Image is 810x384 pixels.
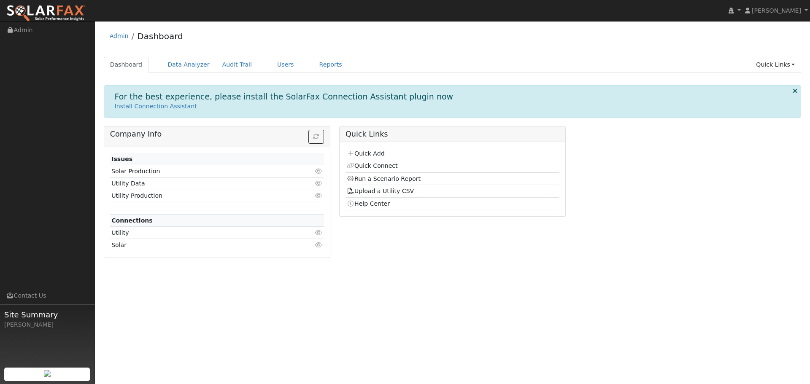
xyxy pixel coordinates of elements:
[315,180,323,186] i: Click to view
[347,175,421,182] a: Run a Scenario Report
[4,320,90,329] div: [PERSON_NAME]
[347,200,390,207] a: Help Center
[110,32,129,39] a: Admin
[6,5,86,22] img: SolarFax
[346,130,559,139] h5: Quick Links
[315,168,323,174] i: Click to view
[104,57,149,73] a: Dashboard
[110,130,324,139] h5: Company Info
[4,309,90,320] span: Site Summary
[115,92,454,102] h1: For the best experience, please install the SolarFax Connection Assistant plugin now
[347,150,384,157] a: Quick Add
[111,156,132,162] strong: Issues
[271,57,300,73] a: Users
[161,57,216,73] a: Data Analyzer
[115,103,197,110] a: Install Connection Assistant
[110,190,289,202] td: Utility Production
[315,242,323,248] i: Click to view
[110,177,289,190] td: Utility Data
[347,188,414,194] a: Upload a Utility CSV
[313,57,348,73] a: Reports
[110,165,289,177] td: Solar Production
[752,7,801,14] span: [PERSON_NAME]
[216,57,258,73] a: Audit Trail
[137,31,183,41] a: Dashboard
[110,227,289,239] td: Utility
[110,239,289,251] td: Solar
[315,230,323,236] i: Click to view
[347,162,397,169] a: Quick Connect
[315,193,323,199] i: Click to view
[750,57,801,73] a: Quick Links
[44,370,51,377] img: retrieve
[111,217,153,224] strong: Connections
